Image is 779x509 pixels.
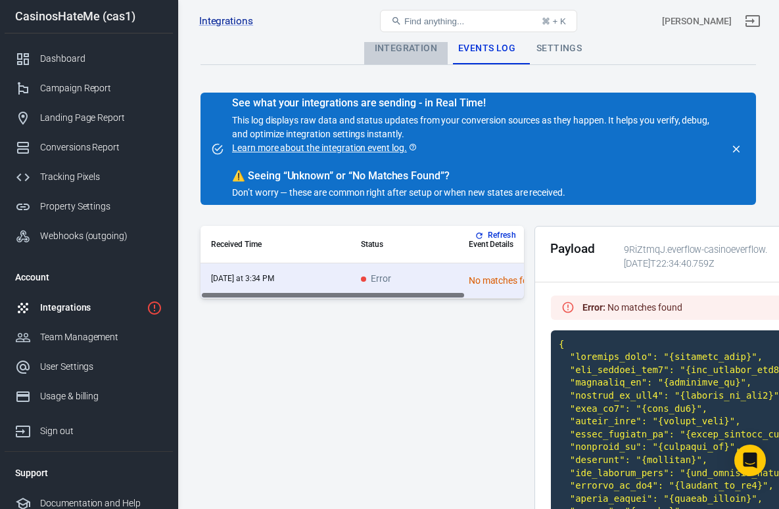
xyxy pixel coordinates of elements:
[364,33,448,64] div: Integration
[232,97,719,110] div: See what your integrations are sending - in Real Time!
[469,274,584,288] div: No matches found
[727,140,745,158] button: close
[40,360,162,374] div: User Settings
[526,33,592,64] div: Settings
[40,200,162,213] div: Property Settings
[5,293,173,322] a: Integrations
[147,300,162,316] svg: 1 networks not verified yet
[582,301,682,315] div: No matches found
[5,352,173,382] a: User Settings
[232,169,719,183] div: Seeing “Unknown” or “No Matches Found”?
[350,226,458,263] th: Status
[472,229,521,242] button: Refresh
[361,274,391,285] span: Error
[404,16,464,26] span: Find anything...
[5,11,173,22] div: CasinosHateMe (cas1)
[232,141,417,155] a: Learn more about the integration event log.
[542,16,566,26] div: ⌘ + K
[5,382,173,411] a: Usage & billing
[201,226,350,263] th: Received Time
[5,261,173,293] li: Account
[40,301,141,315] div: Integrations
[232,114,719,155] p: This log displays raw data and status updates from your conversion sources as they happen. It hel...
[5,44,173,74] a: Dashboard
[5,411,173,446] a: Sign out
[5,162,173,192] a: Tracking Pixels
[232,169,245,182] span: warning
[201,226,524,299] div: scrollable content
[40,330,162,344] div: Team Management
[737,5,768,37] a: Sign out
[448,33,526,64] div: Events Log
[734,445,766,476] div: Open Intercom Messenger
[40,229,162,243] div: Webhooks (outgoing)
[40,81,162,95] div: Campaign Report
[232,186,719,200] p: Don’t worry — these are common right after setup or when new states are received.
[40,170,162,184] div: Tracking Pixels
[5,74,173,103] a: Campaign Report
[211,274,274,283] time: 2025-10-07T15:34:40-07:00
[380,10,577,32] button: Find anything...⌘ + K
[550,242,595,255] h2: Payload
[40,141,162,154] div: Conversions Report
[40,111,162,125] div: Landing Page Report
[5,133,173,162] a: Conversions Report
[199,14,253,28] a: Integrations
[40,424,162,438] div: Sign out
[662,14,732,28] div: Account id: 9RiZtmqJ
[40,389,162,403] div: Usage & billing
[5,457,173,489] li: Support
[5,221,173,251] a: Webhooks (outgoing)
[5,103,173,133] a: Landing Page Report
[5,192,173,221] a: Property Settings
[40,52,162,66] div: Dashboard
[582,302,605,313] strong: Error :
[5,322,173,352] a: Team Management
[458,226,595,263] th: Event Details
